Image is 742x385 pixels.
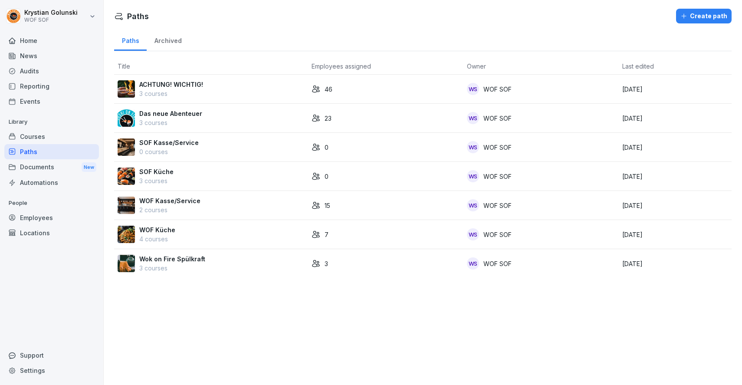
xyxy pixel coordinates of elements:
h1: Paths [127,10,149,22]
span: Owner [467,63,486,70]
p: 0 courses [139,147,199,156]
a: Automations [4,175,99,190]
p: SOF Küche [139,167,174,176]
img: bmbsbpf3w32i43qf1xl17ckq.png [118,197,135,214]
img: z79fw2frjdfz8rl9jkxx2z10.png [118,80,135,98]
p: 23 [325,114,332,123]
div: WS [467,83,479,95]
p: 46 [325,85,332,94]
p: 3 courses [139,89,203,98]
p: 4 courses [139,234,175,244]
img: grbg49kz0pf1s0bzad16f4x7.png [118,109,135,127]
a: DocumentsNew [4,159,99,175]
a: Locations [4,225,99,240]
p: [DATE] [622,172,728,181]
a: Courses [4,129,99,144]
a: News [4,48,99,63]
p: 3 [325,259,328,268]
img: vez1flwunjxypwah5c8h2g80.png [118,226,135,243]
p: ACHTUNG! WICHTIG! [139,80,203,89]
a: Reporting [4,79,99,94]
p: WOF Kasse/Service [139,196,200,205]
p: [DATE] [622,201,728,210]
a: Settings [4,363,99,378]
p: WOF SOF [24,17,78,23]
a: Employees [4,210,99,225]
span: Last edited [622,63,654,70]
div: Create path [680,11,727,21]
p: [DATE] [622,230,728,239]
p: Library [4,115,99,129]
p: WOF SOF [483,172,512,181]
p: WOF SOF [483,201,512,210]
p: WOF SOF [483,230,512,239]
div: New [82,162,96,172]
p: WOF SOF [483,143,512,152]
div: WS [467,257,479,270]
div: WS [467,112,479,124]
a: Audits [4,63,99,79]
a: Archived [147,29,189,51]
p: WOF SOF [483,85,512,94]
div: WS [467,199,479,211]
span: Employees assigned [312,63,371,70]
div: WS [467,141,479,153]
p: 0 [325,172,328,181]
div: WS [467,170,479,182]
p: 3 courses [139,118,202,127]
div: WS [467,228,479,240]
p: [DATE] [622,85,728,94]
div: Support [4,348,99,363]
p: 3 courses [139,263,205,273]
p: [DATE] [622,259,728,268]
a: Home [4,33,99,48]
p: People [4,196,99,210]
p: [DATE] [622,143,728,152]
p: 15 [325,201,330,210]
img: rdd17tzh6q2s91pfd3x0goev.png [118,168,135,185]
span: Title [118,63,130,70]
p: 7 [325,230,328,239]
a: Events [4,94,99,109]
p: Krystian Golunski [24,9,78,16]
button: Create path [676,9,732,23]
p: [DATE] [622,114,728,123]
p: Wok on Fire Spülkraft [139,254,205,263]
p: WOF SOF [483,259,512,268]
p: 2 courses [139,205,200,214]
a: Paths [4,144,99,159]
img: g8hyqtahs5ol5alwdm1p0dq9.png [118,255,135,272]
img: jpr81rm96amu8k3njfe558nd.png [118,138,135,156]
div: Documents [4,159,99,175]
p: 0 [325,143,328,152]
a: Paths [114,29,147,51]
p: SOF Kasse/Service [139,138,199,147]
p: Das neue Abenteuer [139,109,202,118]
p: WOF SOF [483,114,512,123]
p: 3 courses [139,176,174,185]
p: WOF Küche [139,225,175,234]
